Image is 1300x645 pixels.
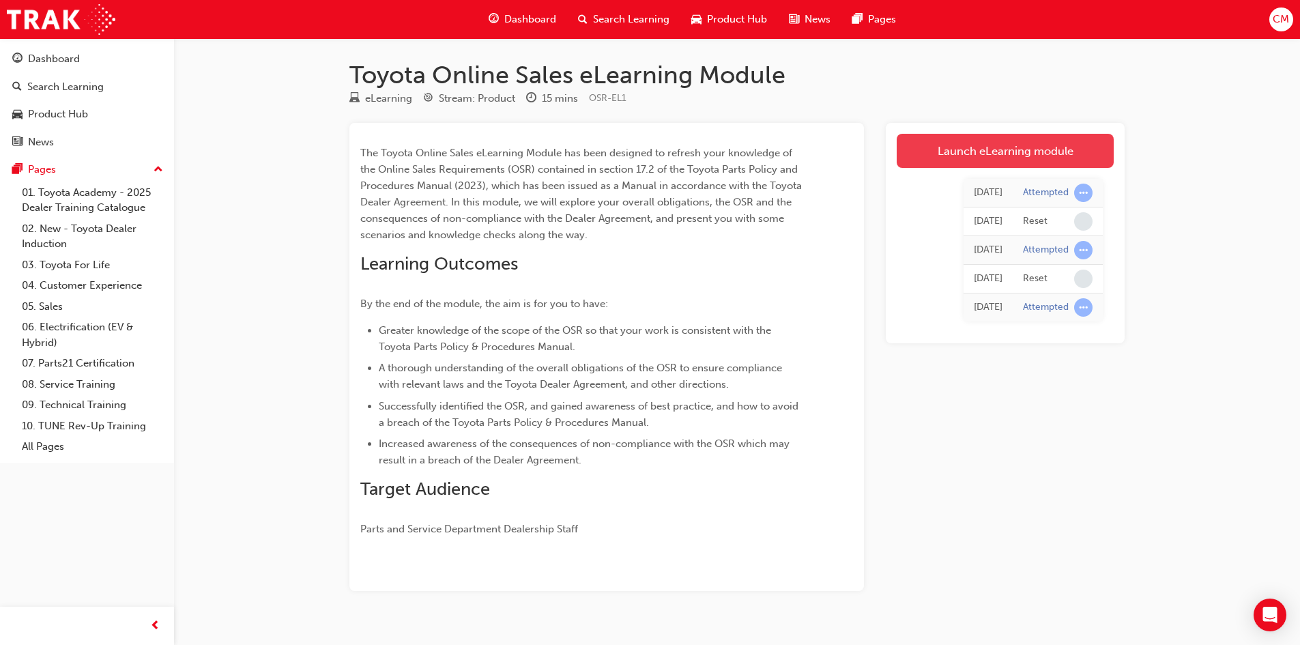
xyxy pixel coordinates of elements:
[567,5,680,33] a: search-iconSearch Learning
[5,46,169,72] a: Dashboard
[16,255,169,276] a: 03. Toyota For Life
[12,164,23,176] span: pages-icon
[16,182,169,218] a: 01. Toyota Academy - 2025 Dealer Training Catalogue
[680,5,778,33] a: car-iconProduct Hub
[789,11,799,28] span: news-icon
[1023,244,1069,257] div: Attempted
[5,44,169,157] button: DashboardSearch LearningProduct HubNews
[439,91,515,106] div: Stream: Product
[379,362,785,390] span: A thorough understanding of the overall obligations of the OSR to ensure compliance with relevant...
[805,12,830,27] span: News
[691,11,702,28] span: car-icon
[1023,301,1069,314] div: Attempted
[707,12,767,27] span: Product Hub
[16,296,169,317] a: 05. Sales
[16,436,169,457] a: All Pages
[578,11,588,28] span: search-icon
[27,79,104,95] div: Search Learning
[1074,298,1093,317] span: learningRecordVerb_ATTEMPT-icon
[423,93,433,105] span: target-icon
[897,134,1114,168] a: Launch eLearning module
[16,275,169,296] a: 04. Customer Experience
[504,12,556,27] span: Dashboard
[841,5,907,33] a: pages-iconPages
[423,90,515,107] div: Stream
[974,185,1002,201] div: Tue Jun 03 2025 14:36:57 GMT+1000 (Australian Eastern Standard Time)
[589,92,626,104] span: Learning resource code
[526,93,536,105] span: clock-icon
[5,130,169,155] a: News
[12,53,23,66] span: guage-icon
[360,478,490,500] span: Target Audience
[16,374,169,395] a: 08. Service Training
[1254,599,1286,631] div: Open Intercom Messenger
[28,106,88,122] div: Product Hub
[5,74,169,100] a: Search Learning
[16,353,169,374] a: 07. Parts21 Certification
[349,90,412,107] div: Type
[150,618,160,635] span: prev-icon
[349,60,1125,90] h1: Toyota Online Sales eLearning Module
[360,523,578,535] span: Parts and Service Department Dealership Staff
[16,395,169,416] a: 09. Technical Training
[974,300,1002,315] div: Fri Dec 27 2024 14:27:34 GMT+1100 (Australian Eastern Daylight Time)
[1023,272,1048,285] div: Reset
[365,91,412,106] div: eLearning
[1074,212,1093,231] span: learningRecordVerb_NONE-icon
[349,93,360,105] span: learningResourceType_ELEARNING-icon
[478,5,567,33] a: guage-iconDashboard
[1074,184,1093,202] span: learningRecordVerb_ATTEMPT-icon
[852,11,863,28] span: pages-icon
[1273,12,1289,27] span: CM
[1269,8,1293,31] button: CM
[1074,241,1093,259] span: learningRecordVerb_ATTEMPT-icon
[7,4,115,35] img: Trak
[12,81,22,94] span: search-icon
[12,137,23,149] span: news-icon
[360,147,805,241] span: The Toyota Online Sales eLearning Module has been designed to refresh your knowledge of the Onlin...
[16,416,169,437] a: 10. TUNE Rev-Up Training
[974,242,1002,258] div: Tue May 27 2025 13:33:48 GMT+1000 (Australian Eastern Standard Time)
[526,90,578,107] div: Duration
[28,51,80,67] div: Dashboard
[360,298,608,310] span: By the end of the module, the aim is for you to have:
[16,317,169,353] a: 06. Electrification (EV & Hybrid)
[593,12,669,27] span: Search Learning
[974,271,1002,287] div: Tue May 27 2025 13:33:46 GMT+1000 (Australian Eastern Standard Time)
[28,134,54,150] div: News
[16,218,169,255] a: 02. New - Toyota Dealer Induction
[542,91,578,106] div: 15 mins
[778,5,841,33] a: news-iconNews
[154,161,163,179] span: up-icon
[5,157,169,182] button: Pages
[1074,270,1093,288] span: learningRecordVerb_NONE-icon
[379,324,774,353] span: Greater knowledge of the scope of the OSR so that your work is consistent with the Toyota Parts P...
[974,214,1002,229] div: Tue Jun 03 2025 14:36:55 GMT+1000 (Australian Eastern Standard Time)
[5,102,169,127] a: Product Hub
[360,253,518,274] span: Learning Outcomes
[12,109,23,121] span: car-icon
[1023,186,1069,199] div: Attempted
[379,438,792,466] span: Increased awareness of the consequences of non-compliance with the OSR which may result in a brea...
[868,12,896,27] span: Pages
[489,11,499,28] span: guage-icon
[1023,215,1048,228] div: Reset
[379,400,801,429] span: Successfully identified the OSR, and gained awareness of best practice, and how to avoid a breach...
[28,162,56,177] div: Pages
